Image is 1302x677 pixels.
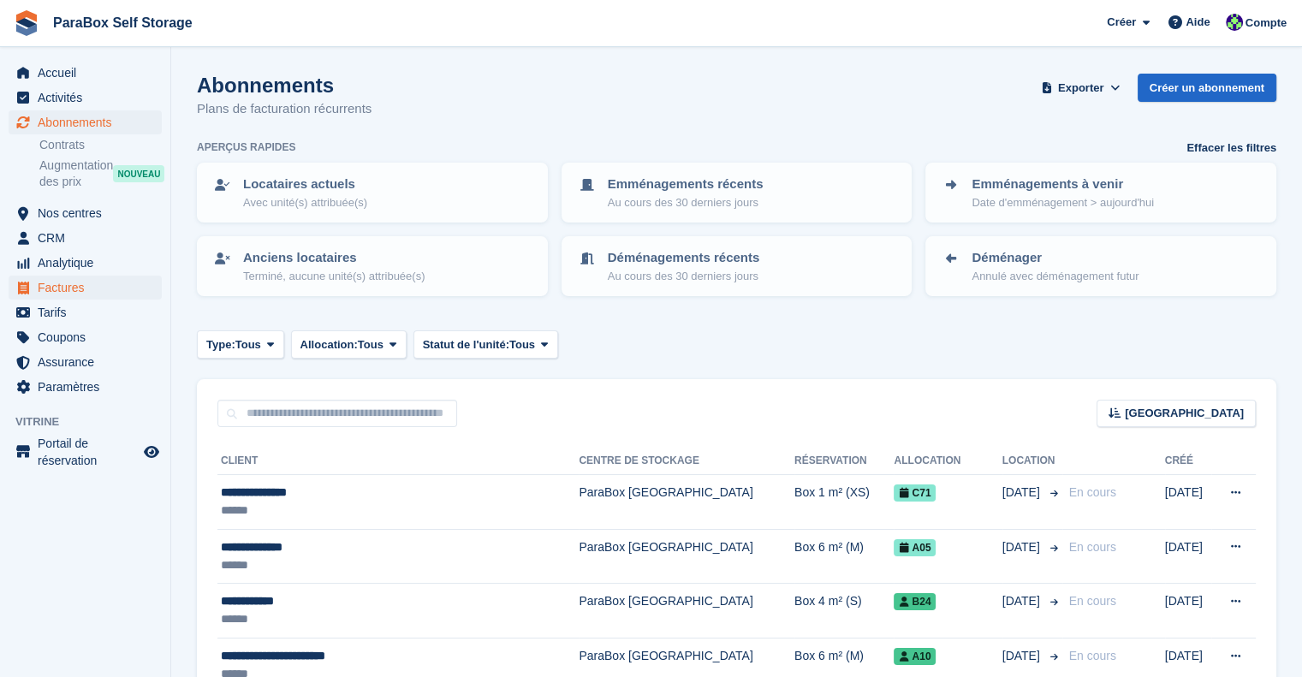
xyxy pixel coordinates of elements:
[608,268,760,285] p: Au cours des 30 derniers jours
[972,268,1139,285] p: Annulé avec déménagement futur
[579,475,794,530] td: ParaBox [GEOGRAPHIC_DATA]
[38,61,140,85] span: Accueil
[9,300,162,324] a: menu
[972,194,1154,211] p: Date d'emménagement > aujourd'hui
[972,248,1139,268] p: Déménager
[113,165,164,182] div: NOUVEAU
[358,336,383,353] span: Tous
[563,164,911,221] a: Emménagements récents Au cours des 30 derniers jours
[9,276,162,300] a: menu
[46,9,199,37] a: ParaBox Self Storage
[794,529,895,584] td: Box 6 m² (M)
[1002,448,1062,475] th: Location
[243,268,425,285] p: Terminé, aucune unité(s) attribuée(s)
[38,300,140,324] span: Tarifs
[9,226,162,250] a: menu
[38,201,140,225] span: Nos centres
[9,61,162,85] a: menu
[1002,647,1043,665] span: [DATE]
[579,529,794,584] td: ParaBox [GEOGRAPHIC_DATA]
[1226,14,1243,31] img: Tess Bédat
[9,201,162,225] a: menu
[509,336,535,353] span: Tous
[38,435,140,469] span: Portail de réservation
[197,140,295,155] h6: Aperçus rapides
[197,99,372,119] p: Plans de facturation récurrents
[243,248,425,268] p: Anciens locataires
[1038,74,1124,102] button: Exporter
[794,475,895,530] td: Box 1 m² (XS)
[794,584,895,638] td: Box 4 m² (S)
[243,175,367,194] p: Locataires actuels
[235,336,261,353] span: Tous
[197,330,284,359] button: Type: Tous
[291,330,407,359] button: Allocation: Tous
[423,336,509,353] span: Statut de l'unité:
[199,164,546,221] a: Locataires actuels Avec unité(s) attribuée(s)
[38,226,140,250] span: CRM
[1246,15,1287,32] span: Compte
[927,164,1275,221] a: Emménagements à venir Date d'emménagement > aujourd'hui
[608,248,760,268] p: Déménagements récents
[217,448,579,475] th: Client
[38,375,140,399] span: Paramètres
[1069,485,1116,499] span: En cours
[39,137,162,153] a: Contrats
[9,375,162,399] a: menu
[9,86,162,110] a: menu
[894,648,936,665] span: A10
[38,251,140,275] span: Analytique
[579,584,794,638] td: ParaBox [GEOGRAPHIC_DATA]
[9,350,162,374] a: menu
[794,448,895,475] th: Réservation
[38,86,140,110] span: Activités
[15,413,170,431] span: Vitrine
[1107,14,1136,31] span: Créer
[1165,584,1212,638] td: [DATE]
[38,325,140,349] span: Coupons
[1125,405,1244,422] span: [GEOGRAPHIC_DATA]
[894,484,936,502] span: C71
[9,435,162,469] a: menu
[1058,80,1103,97] span: Exporter
[1002,592,1043,610] span: [DATE]
[199,238,546,294] a: Anciens locataires Terminé, aucune unité(s) attribuée(s)
[579,448,794,475] th: Centre de stockage
[894,593,936,610] span: B24
[1069,594,1116,608] span: En cours
[1002,484,1043,502] span: [DATE]
[38,350,140,374] span: Assurance
[1069,649,1116,662] span: En cours
[894,539,936,556] span: A05
[14,10,39,36] img: stora-icon-8386f47178a22dfd0bd8f6a31ec36ba5ce8667c1dd55bd0f319d3a0aa187defe.svg
[1186,140,1276,157] a: Effacer les filtres
[1165,475,1212,530] td: [DATE]
[608,175,764,194] p: Emménagements récents
[563,238,911,294] a: Déménagements récents Au cours des 30 derniers jours
[9,251,162,275] a: menu
[927,238,1275,294] a: Déménager Annulé avec déménagement futur
[1165,448,1212,475] th: Créé
[608,194,764,211] p: Au cours des 30 derniers jours
[243,194,367,211] p: Avec unité(s) attribuée(s)
[1069,540,1116,554] span: En cours
[300,336,358,353] span: Allocation:
[413,330,558,359] button: Statut de l'unité: Tous
[1002,538,1043,556] span: [DATE]
[206,336,235,353] span: Type:
[39,157,113,190] span: Augmentation des prix
[38,110,140,134] span: Abonnements
[972,175,1154,194] p: Emménagements à venir
[1138,74,1276,102] a: Créer un abonnement
[9,110,162,134] a: menu
[9,325,162,349] a: menu
[141,442,162,462] a: Boutique d'aperçu
[39,157,162,191] a: Augmentation des prix NOUVEAU
[894,448,1002,475] th: Allocation
[38,276,140,300] span: Factures
[1186,14,1210,31] span: Aide
[1165,529,1212,584] td: [DATE]
[197,74,372,97] h1: Abonnements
